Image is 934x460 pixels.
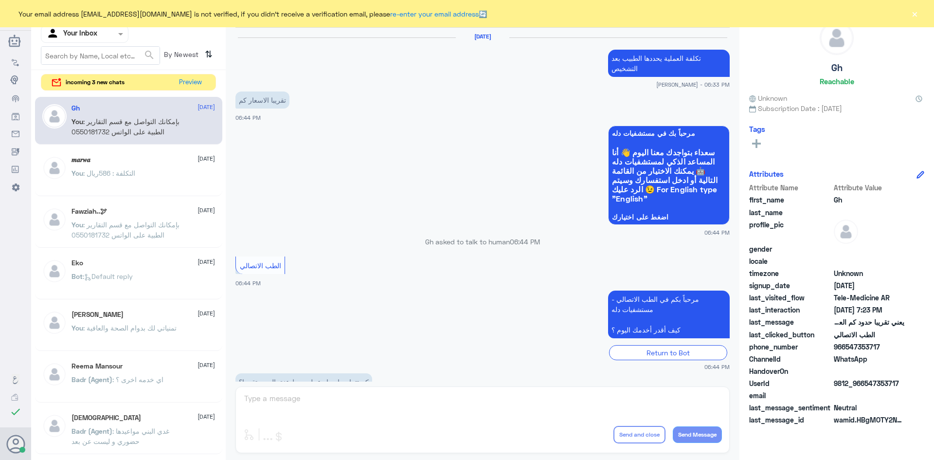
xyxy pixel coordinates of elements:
span: 2025-09-18T14:54:39.606Z [834,280,904,291]
span: مرحباً بك في مستشفيات دله [612,129,726,137]
span: سعداء بتواجدك معنا اليوم 👋 أنا المساعد الذكي لمستشفيات دله 🤖 يمكنك الاختيار من القائمة التالية أو... [612,147,726,203]
span: [PERSON_NAME] - 06:33 PM [656,80,730,89]
button: Send and close [613,426,665,443]
h5: Mohammed ALRASHED [72,311,124,319]
span: last_interaction [749,305,832,315]
button: × [910,9,919,18]
h5: سبحان الله [72,414,141,422]
span: 966547353717 [834,342,904,352]
span: 06:44 PM [235,280,261,286]
i: ⇅ [205,46,213,62]
span: phone_number [749,342,832,352]
span: 06:44 PM [510,238,540,246]
button: Preview [175,74,206,91]
span: incoming 3 new chats [66,78,125,87]
span: null [834,256,904,266]
span: : التكلفة : 586ريال [83,169,135,177]
span: wamid.HBgMOTY2NTQ3MzUzNzE3FQIAEhgUM0FFQ0RFNzg5QzdGRTg4Q0UyREYA [834,415,904,425]
img: defaultAdmin.png [42,414,67,438]
span: [DATE] [198,361,215,369]
button: search [144,47,155,63]
span: HandoverOn [749,366,832,376]
h5: Eko [72,259,83,267]
span: 06:44 PM [235,114,261,121]
span: null [834,366,904,376]
button: Avatar [6,435,25,453]
span: : اي خدمه اخرى ؟ [112,375,163,384]
span: [DATE] [198,309,215,318]
span: 9812_966547353717 [834,378,904,388]
span: [DATE] [198,103,215,111]
h5: Gh [831,62,843,74]
img: defaultAdmin.png [42,362,67,386]
span: email [749,390,832,401]
span: : Default reply [83,272,133,280]
img: defaultAdmin.png [42,104,67,129]
span: signup_date [749,280,832,291]
span: الطب الاتصالي [834,330,904,340]
span: profile_pic [749,220,832,242]
span: : غدي البني مواعيدها حضوري و ليست عن بعد [72,427,169,445]
span: search [144,49,155,61]
h6: Attributes [749,169,784,178]
span: locale [749,256,832,266]
span: 2 [834,354,904,364]
input: Search by Name, Local etc… [41,47,160,64]
span: By Newest [160,46,201,66]
h6: [DATE] [456,33,509,40]
span: Tele-Medicine AR [834,293,904,303]
span: last_message_id [749,415,832,425]
i: check [10,406,21,418]
h6: Reachable [820,77,854,86]
span: You [72,169,83,177]
span: [DATE] [198,412,215,421]
span: Attribute Value [834,183,904,193]
img: defaultAdmin.png [42,207,67,232]
span: last_message [749,317,832,327]
span: : تمنياتي لك بدوام الصحة والعافية [83,324,177,332]
button: Send Message [673,426,722,443]
span: Your email address [EMAIL_ADDRESS][DOMAIN_NAME] is not verified, if you didn't receive a verifica... [18,9,487,19]
span: Subscription Date : [DATE] [749,103,924,113]
h5: Gh [72,104,80,112]
img: defaultAdmin.png [820,21,853,55]
span: Bot [72,272,83,280]
span: last_visited_flow [749,293,832,303]
span: 06:44 PM [704,363,730,371]
span: [DATE] [198,258,215,266]
span: يعني تقريبا حدود كم العمليه مابين كم [834,317,904,327]
span: الطب الاتصالي [240,261,281,270]
p: 18/9/2025, 6:44 PM [235,92,289,109]
span: 0 [834,403,904,413]
h5: Fawziah..🕊 [72,207,107,216]
span: You [72,221,83,229]
span: null [834,244,904,254]
span: null [834,390,904,401]
img: defaultAdmin.png [42,311,67,335]
span: [DATE] [198,206,215,215]
span: UserId [749,378,832,388]
span: ChannelId [749,354,832,364]
img: defaultAdmin.png [42,156,67,180]
h5: 𝒎𝒂𝒓𝒘𝒂 [72,156,90,164]
a: re-enter your email address [390,10,479,18]
div: Return to Bot [609,345,727,360]
h6: Tags [749,125,765,133]
span: Unknown [749,93,787,103]
span: You [72,117,83,126]
span: Attribute Name [749,183,832,193]
span: Badr (Agent) [72,427,112,435]
span: last_name [749,207,832,218]
p: Gh asked to talk to human [235,237,730,247]
img: defaultAdmin.png [834,220,858,244]
span: اضغط على اختيارك [612,213,726,221]
span: : بإمكانك التواصل مع قسم التقارير الطبية على الواتس 0550181732 [72,221,180,239]
span: gender [749,244,832,254]
span: Badr (Agent) [72,375,112,384]
h5: Reema Mansour [72,362,123,370]
span: last_message_sentiment [749,403,832,413]
span: 06:44 PM [704,228,730,237]
p: 18/9/2025, 6:44 PM [608,291,730,338]
p: 18/9/2025, 6:33 PM [608,50,730,77]
span: [DATE] [198,154,215,163]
